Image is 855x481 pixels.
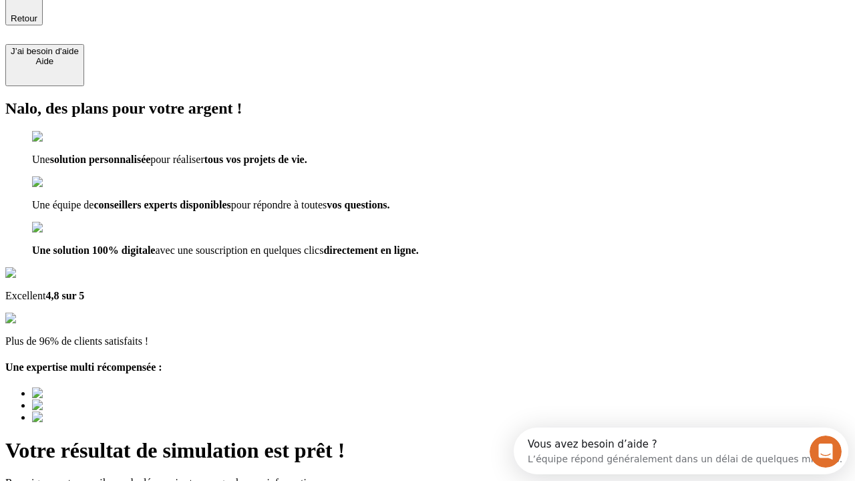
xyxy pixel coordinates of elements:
[14,11,329,22] div: Vous avez besoin d’aide ?
[11,13,37,23] span: Retour
[5,361,850,373] h4: Une expertise multi récompensée :
[5,267,83,279] img: Google Review
[323,245,418,256] span: directement en ligne.
[204,154,307,165] span: tous vos projets de vie.
[5,100,850,118] h2: Nalo, des plans pour votre argent !
[45,290,84,301] span: 4,8 sur 5
[32,399,156,412] img: Best savings advice award
[155,245,323,256] span: avec une souscription en quelques clics
[327,199,389,210] span: vos questions.
[32,154,50,165] span: Une
[231,199,327,210] span: pour répondre à toutes
[5,438,850,463] h1: Votre résultat de simulation est prêt !
[32,245,155,256] span: Une solution 100% digitale
[14,22,329,36] div: L’équipe répond généralement dans un délai de quelques minutes.
[514,428,848,474] iframe: Intercom live chat discovery launcher
[32,387,156,399] img: Best savings advice award
[32,199,94,210] span: Une équipe de
[11,56,79,66] div: Aide
[5,44,84,86] button: J’ai besoin d'aideAide
[150,154,204,165] span: pour réaliser
[94,199,230,210] span: conseillers experts disponibles
[50,154,151,165] span: solution personnalisée
[32,412,156,424] img: Best savings advice award
[32,222,90,234] img: checkmark
[5,5,368,42] div: Ouvrir le Messenger Intercom
[32,176,90,188] img: checkmark
[5,290,45,301] span: Excellent
[5,335,850,347] p: Plus de 96% de clients satisfaits !
[5,313,71,325] img: reviews stars
[32,131,90,143] img: checkmark
[11,46,79,56] div: J’ai besoin d'aide
[810,436,842,468] iframe: Intercom live chat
